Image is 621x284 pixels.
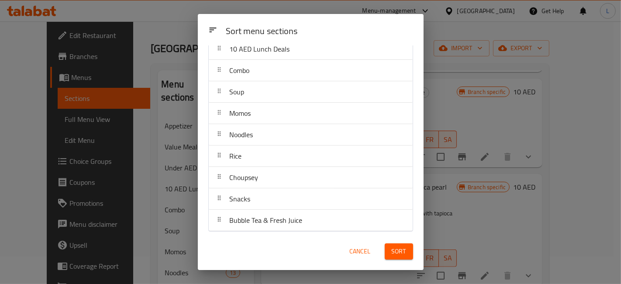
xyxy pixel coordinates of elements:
[230,107,251,120] span: Momos
[209,210,413,231] div: Bubble Tea & Fresh Juice
[230,214,303,227] span: Bubble Tea & Fresh Juice
[209,145,413,167] div: Rice
[230,42,290,55] span: 10 AED Lunch Deals
[230,149,242,163] span: Rice
[209,60,413,81] div: Combo
[350,246,371,257] span: Cancel
[346,243,374,260] button: Cancel
[209,103,413,124] div: Momos
[222,22,417,42] div: Sort menu sections
[209,81,413,103] div: Soup
[209,38,413,60] div: 10 AED Lunch Deals
[230,85,245,98] span: Soup
[385,243,413,260] button: Sort
[392,246,406,257] span: Sort
[209,188,413,210] div: Snacks
[230,171,259,184] span: Choupsey
[230,128,253,141] span: Noodles
[209,167,413,188] div: Choupsey
[230,192,251,205] span: Snacks
[209,124,413,145] div: Noodles
[230,64,250,77] span: Combo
